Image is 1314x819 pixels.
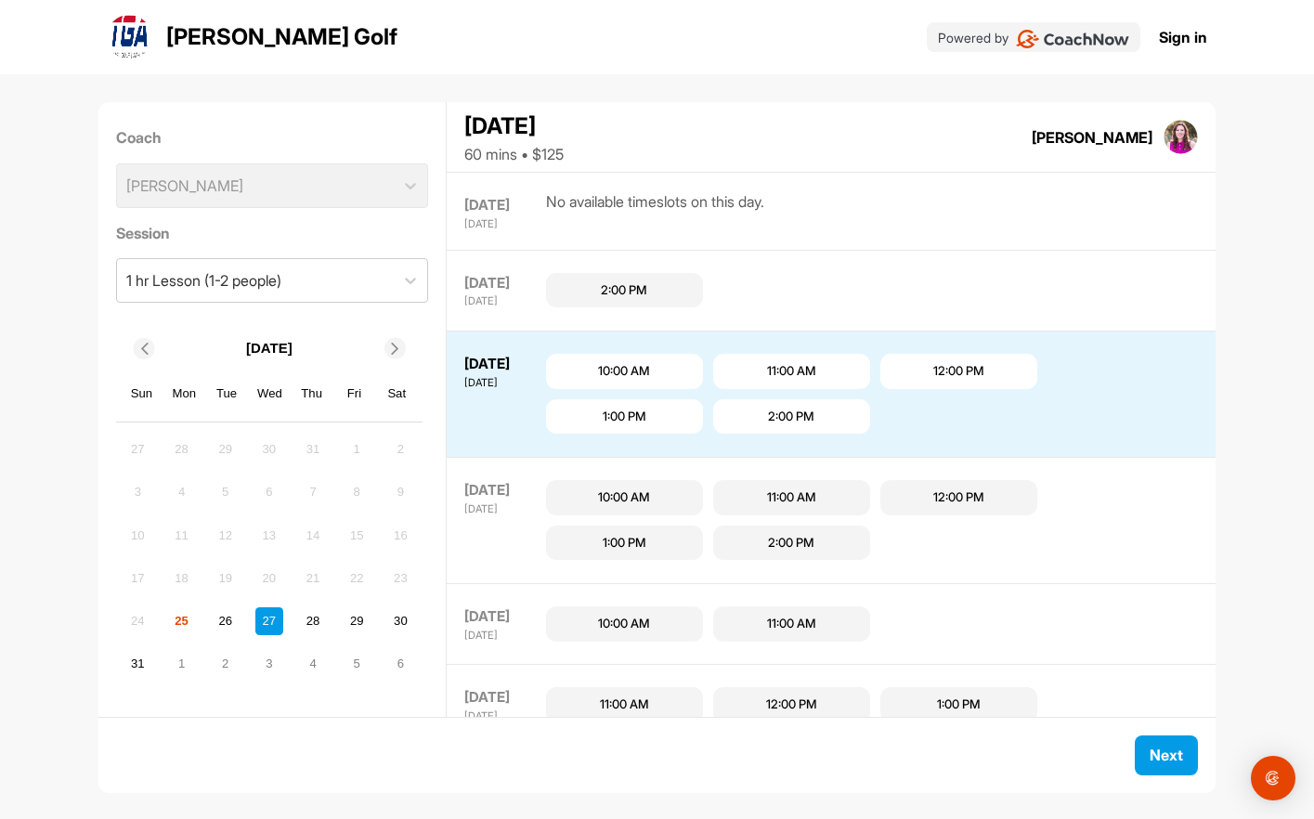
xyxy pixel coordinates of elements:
[299,521,327,549] div: Not available Thursday, August 14th, 2025
[1159,26,1207,48] a: Sign in
[767,615,816,633] div: 11:00 AM
[386,478,414,506] div: Not available Saturday, August 9th, 2025
[598,362,650,381] div: 10:00 AM
[126,269,281,292] div: 1 hr Lesson (1-2 people)
[124,650,151,678] div: Choose Sunday, August 31st, 2025
[212,607,240,635] div: Choose Tuesday, August 26th, 2025
[343,435,371,463] div: Not available Friday, August 1st, 2025
[255,521,283,549] div: Not available Wednesday, August 13th, 2025
[1135,735,1198,775] button: Next
[116,126,429,149] label: Coach
[168,478,196,506] div: Not available Monday, August 4th, 2025
[166,20,397,54] p: [PERSON_NAME] Golf
[257,382,281,406] div: Wed
[464,375,541,391] div: [DATE]
[255,435,283,463] div: Not available Wednesday, July 30th, 2025
[464,354,541,375] div: [DATE]
[464,606,541,628] div: [DATE]
[598,488,650,507] div: 10:00 AM
[343,565,371,592] div: Not available Friday, August 22nd, 2025
[464,293,541,309] div: [DATE]
[212,435,240,463] div: Not available Tuesday, July 29th, 2025
[938,28,1008,47] p: Powered by
[343,650,371,678] div: Choose Friday, September 5th, 2025
[464,501,541,517] div: [DATE]
[168,565,196,592] div: Not available Monday, August 18th, 2025
[212,521,240,549] div: Not available Tuesday, August 12th, 2025
[384,382,409,406] div: Sat
[299,650,327,678] div: Choose Thursday, September 4th, 2025
[299,565,327,592] div: Not available Thursday, August 21st, 2025
[464,110,564,143] div: [DATE]
[215,382,239,406] div: Tue
[768,534,814,552] div: 2:00 PM
[767,488,816,507] div: 11:00 AM
[767,362,816,381] div: 11:00 AM
[124,521,151,549] div: Not available Sunday, August 10th, 2025
[168,607,196,635] div: Choose Monday, August 25th, 2025
[603,408,646,426] div: 1:00 PM
[299,478,327,506] div: Not available Thursday, August 7th, 2025
[464,195,541,216] div: [DATE]
[107,15,151,59] img: logo
[1164,120,1199,155] img: square_2dd9e276ef850c3ad5178ae2eb03d38f.jpg
[255,650,283,678] div: Choose Wednesday, September 3rd, 2025
[464,708,541,724] div: [DATE]
[122,433,417,680] div: month 2025-08
[116,222,429,244] label: Session
[124,435,151,463] div: Not available Sunday, July 27th, 2025
[386,435,414,463] div: Not available Saturday, August 2nd, 2025
[598,615,650,633] div: 10:00 AM
[212,650,240,678] div: Choose Tuesday, September 2nd, 2025
[766,695,817,714] div: 12:00 PM
[124,478,151,506] div: Not available Sunday, August 3rd, 2025
[1016,30,1130,48] img: CoachNow
[124,607,151,635] div: Not available Sunday, August 24th, 2025
[933,488,984,507] div: 12:00 PM
[168,435,196,463] div: Not available Monday, July 28th, 2025
[386,521,414,549] div: Not available Saturday, August 16th, 2025
[168,650,196,678] div: Choose Monday, September 1st, 2025
[386,650,414,678] div: Choose Saturday, September 6th, 2025
[933,362,984,381] div: 12:00 PM
[600,695,649,714] div: 11:00 AM
[172,382,196,406] div: Mon
[212,478,240,506] div: Not available Tuesday, August 5th, 2025
[343,607,371,635] div: Choose Friday, August 29th, 2025
[768,408,814,426] div: 2:00 PM
[343,521,371,549] div: Not available Friday, August 15th, 2025
[464,480,541,501] div: [DATE]
[386,607,414,635] div: Choose Saturday, August 30th, 2025
[343,382,367,406] div: Fri
[464,143,564,165] div: 60 mins • $125
[124,565,151,592] div: Not available Sunday, August 17th, 2025
[300,382,324,406] div: Thu
[212,565,240,592] div: Not available Tuesday, August 19th, 2025
[255,478,283,506] div: Not available Wednesday, August 6th, 2025
[343,478,371,506] div: Not available Friday, August 8th, 2025
[168,521,196,549] div: Not available Monday, August 11th, 2025
[299,607,327,635] div: Choose Thursday, August 28th, 2025
[464,216,541,232] div: [DATE]
[603,534,646,552] div: 1:00 PM
[130,382,154,406] div: Sun
[937,695,981,714] div: 1:00 PM
[1251,756,1295,800] div: Open Intercom Messenger
[255,565,283,592] div: Not available Wednesday, August 20th, 2025
[601,281,647,300] div: 2:00 PM
[546,190,764,232] div: No available timeslots on this day.
[464,273,541,294] div: [DATE]
[386,565,414,592] div: Not available Saturday, August 23rd, 2025
[464,687,541,708] div: [DATE]
[1032,126,1152,149] div: [PERSON_NAME]
[246,338,293,359] p: [DATE]
[299,435,327,463] div: Not available Thursday, July 31st, 2025
[464,628,541,643] div: [DATE]
[255,607,283,635] div: Choose Wednesday, August 27th, 2025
